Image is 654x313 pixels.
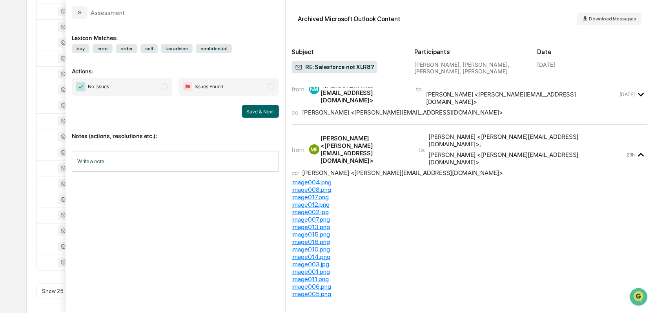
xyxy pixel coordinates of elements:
span: Preclearance [16,99,51,107]
div: 🔎 [8,115,14,121]
div: image007.png [292,216,648,223]
span: cc: [292,109,299,116]
div: image003.jpg [292,260,648,268]
div: [PERSON_NAME], [PERSON_NAME], [PERSON_NAME], [PERSON_NAME] [415,61,525,75]
h2: Participants [415,48,525,56]
span: Attestations [65,99,97,107]
div: image015.png [292,231,648,238]
div: image001.png [292,268,648,275]
span: error [93,44,113,53]
span: tax advice [161,44,193,53]
div: image008.png [292,186,648,193]
span: buy [72,44,89,53]
iframe: Open customer support [629,287,650,308]
div: NM [309,84,319,94]
div: image004.png [292,178,648,186]
span: cc: [292,169,299,177]
p: Actions: [72,58,279,75]
div: 🗄️ [57,100,63,106]
span: Data Lookup [16,114,49,122]
img: Checkmark [76,82,86,91]
div: image012.png [292,201,648,208]
span: sell [140,44,158,53]
div: Assessment [91,9,125,16]
div: 🖐️ [8,100,14,106]
div: [PERSON_NAME] <[PERSON_NAME][EMAIL_ADDRESS][DOMAIN_NAME]> [426,91,618,106]
span: order [116,44,137,53]
time: Wednesday, September 17, 2025 at 1:26:24 PM [627,152,635,158]
span: Download Messages [589,16,637,22]
p: How can we help? [8,16,143,29]
div: [PERSON_NAME] <[PERSON_NAME][EMAIL_ADDRESS][DOMAIN_NAME]> [429,151,625,166]
a: 🖐️Preclearance [5,96,54,110]
div: image013.png [292,223,648,231]
div: image014.png [292,253,648,260]
button: Save & Next [242,105,279,118]
div: image006.png [292,283,648,290]
div: image016.png [292,238,648,246]
h2: Date [537,48,648,56]
div: [PERSON_NAME] <[PERSON_NAME][EMAIL_ADDRESS][DOMAIN_NAME]> , [429,133,625,148]
div: MF [309,144,319,155]
span: from: [292,146,306,153]
span: Pylon [78,133,95,139]
span: Issues Found [195,83,223,91]
div: Archived Microsoft Outlook Content [298,15,401,23]
div: image010.png [292,246,648,253]
h2: Subject [292,48,402,56]
div: [PERSON_NAME] <[PERSON_NAME][EMAIL_ADDRESS][DOMAIN_NAME]> [302,109,503,116]
a: 🗄️Attestations [54,96,100,110]
div: [PERSON_NAME] <[PERSON_NAME][EMAIL_ADDRESS][DOMAIN_NAME]> [302,169,503,177]
img: Flag [183,82,192,91]
p: Notes (actions, resolutions etc.): [72,123,279,139]
span: to: [416,86,423,93]
button: Start new chat [133,62,143,72]
div: Start new chat [27,60,129,68]
div: image017.png [292,193,648,201]
div: image002.jpg [292,208,648,216]
a: Powered byPylon [55,133,95,139]
div: We're available if you need us! [27,68,99,74]
div: image011.png [292,275,648,283]
a: 🔎Data Lookup [5,111,53,125]
span: confidential [196,44,232,53]
div: [PERSON_NAME] <[PERSON_NAME][EMAIL_ADDRESS][DOMAIN_NAME]> [321,135,409,164]
span: from: [292,86,306,93]
time: Wednesday, September 17, 2025 at 11:55:22 AM [619,91,635,97]
div: Lexicon Matches: [72,25,279,41]
button: Download Messages [577,13,641,25]
span: RE: Salesforce not XLR8? [295,64,374,71]
div: [DATE] [537,61,556,68]
div: [PERSON_NAME] <[PERSON_NAME][EMAIL_ADDRESS][DOMAIN_NAME]> [321,74,407,104]
img: 1746055101610-c473b297-6a78-478c-a979-82029cc54cd1 [8,60,22,74]
span: No Issues [88,83,109,91]
span: to: [419,146,426,153]
div: image005.png [292,290,648,298]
